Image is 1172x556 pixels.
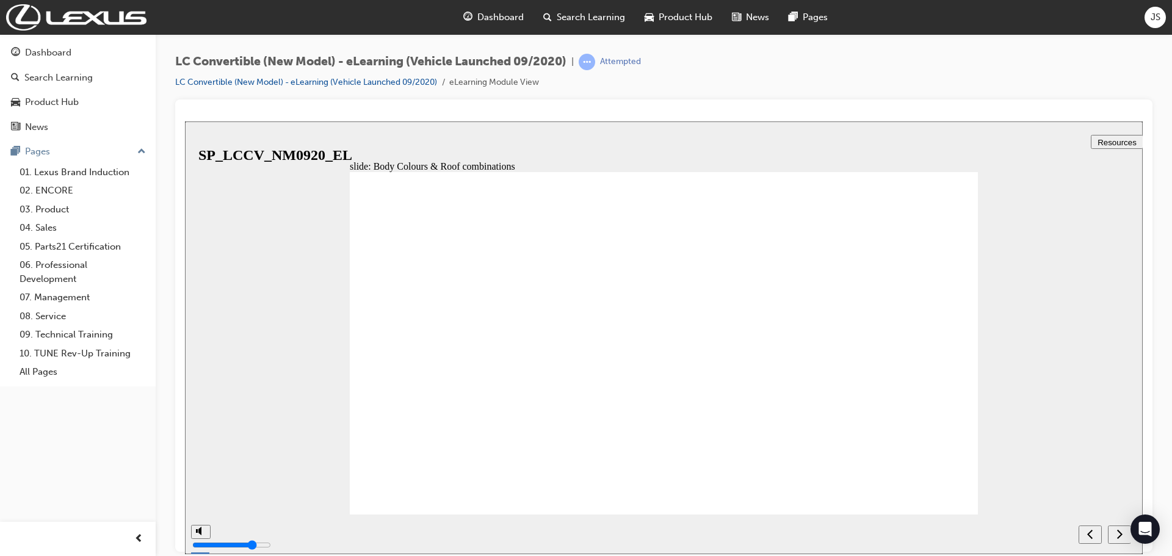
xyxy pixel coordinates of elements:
a: Dashboard [5,42,151,64]
div: Pages [25,145,50,159]
span: Resources [913,16,952,26]
span: news-icon [732,10,741,25]
span: prev-icon [134,532,143,547]
button: next [923,404,946,422]
a: Search Learning [5,67,151,89]
li: eLearning Module View [449,76,539,90]
a: LC Convertible (New Model) - eLearning (Vehicle Launched 09/2020) [175,77,437,87]
span: News [746,10,769,24]
button: volume [6,403,26,417]
div: News [25,120,48,134]
span: learningRecordVerb_ATTEMPT-icon [579,54,595,70]
span: car-icon [645,10,654,25]
span: pages-icon [11,146,20,157]
a: News [5,116,151,139]
div: Attempted [600,56,641,68]
button: DashboardSearch LearningProduct HubNews [5,39,151,140]
div: Product Hub [25,95,79,109]
span: pages-icon [789,10,798,25]
button: Resources [906,13,958,27]
span: Pages [803,10,828,24]
button: JS [1145,7,1166,28]
span: car-icon [11,97,20,108]
a: 03. Product [15,200,151,219]
span: Product Hub [659,10,712,24]
span: | [571,55,574,69]
span: Dashboard [477,10,524,24]
span: search-icon [11,73,20,84]
span: guage-icon [11,48,20,59]
div: Dashboard [25,46,71,60]
span: JS [1151,10,1160,24]
span: Search Learning [557,10,625,24]
span: up-icon [137,144,146,160]
a: 06. Professional Development [15,256,151,288]
span: search-icon [543,10,552,25]
button: Pages [5,140,151,163]
a: guage-iconDashboard [454,5,534,30]
a: search-iconSearch Learning [534,5,635,30]
a: 02. ENCORE [15,181,151,200]
button: previous [894,404,917,422]
a: All Pages [15,363,151,381]
div: Open Intercom Messenger [1130,514,1160,544]
a: 07. Management [15,288,151,307]
a: 08. Service [15,307,151,326]
input: volume [7,419,86,428]
a: 10. TUNE Rev-Up Training [15,344,151,363]
img: Trak [6,4,146,31]
a: car-iconProduct Hub [635,5,722,30]
a: Product Hub [5,91,151,114]
span: LC Convertible (New Model) - eLearning (Vehicle Launched 09/2020) [175,55,566,69]
a: news-iconNews [722,5,779,30]
a: 04. Sales [15,218,151,237]
span: news-icon [11,122,20,133]
a: pages-iconPages [779,5,837,30]
nav: slide navigation [894,393,946,433]
span: guage-icon [463,10,472,25]
a: 05. Parts21 Certification [15,237,151,256]
a: 01. Lexus Brand Induction [15,163,151,182]
div: Search Learning [24,71,93,85]
div: misc controls [6,393,24,433]
a: 09. Technical Training [15,325,151,344]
